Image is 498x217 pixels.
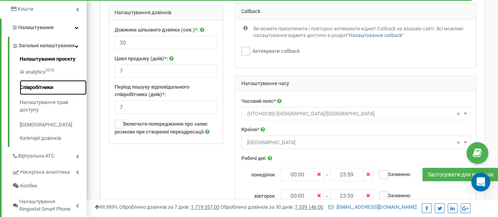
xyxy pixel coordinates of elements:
[20,95,87,117] a: Налаштування прав доступу
[18,24,54,30] span: Налаштування
[20,117,87,133] a: [DEMOGRAPHIC_DATA]
[119,204,219,210] span: Оброблено дзвінків за 7 днів :
[241,126,259,134] label: Країна*
[235,189,281,200] label: вівторок
[18,6,33,12] span: Кошти
[19,42,74,50] span: Загальні налаштування
[12,37,87,53] a: Загальні налаштування
[94,204,118,210] span: 99,989%
[220,204,323,210] span: Оброблено дзвінків за 30 днів :
[2,19,87,37] a: Налаштування
[457,108,460,119] span: ×
[235,168,281,179] label: понеділок
[109,5,223,21] div: Налаштування дзвінків
[12,179,87,193] a: Колбек
[115,83,217,98] label: Період пошуку відповідального співробітника (днів)*:
[373,189,410,200] label: Зачинено
[12,193,87,216] a: Налаштування Ringostat Smart Phone
[20,169,70,176] span: Наскрізна аналітика
[457,137,460,148] span: ×
[241,135,470,149] span: Ukraine
[20,182,37,190] span: Колбек
[295,204,323,210] u: 7 339 146,00
[235,4,476,20] div: Callback
[241,107,470,120] span: (UTC+03:00) Europe/Kiev
[18,152,54,160] span: Віртуальна АТС
[471,172,490,191] div: Open Intercom Messenger
[20,133,87,142] a: Категорії дзвінків
[347,33,404,38] a: "Налаштування callback"
[254,26,470,39] p: Ви можете призупинити і повторно активувати віджет Callback на вашому сайті. Всі можливі налаштув...
[115,120,217,136] label: Включати попередження про запис розмови при створенні переадресації
[19,198,76,213] span: Налаштування Ringostat Smart Phone
[250,48,300,55] label: Активувати callback
[191,204,219,210] u: 1 719 357,00
[12,147,87,163] a: Віртуальна АТС
[241,155,267,162] label: Робочі дні:
[244,108,468,119] span: (UTC+03:00) Europe/Kiev
[115,26,199,34] label: Довжина цільового дзвінка (сек.)*:
[235,76,476,92] div: Налаштування часу
[20,65,87,80] a: AI analyticsNEW
[244,137,468,148] span: Ukraine
[241,98,276,105] label: Часовий пояс*
[326,189,328,200] span: -
[326,168,328,179] span: -
[373,168,410,179] label: Зачинено
[20,56,87,65] a: Налаштування проєкту
[12,163,87,179] a: Наскрізна аналітика
[20,80,87,95] a: Співробітники
[115,55,168,63] label: Цикл продажу (днів)*:
[328,204,417,210] a: [EMAIL_ADDRESS][DOMAIN_NAME]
